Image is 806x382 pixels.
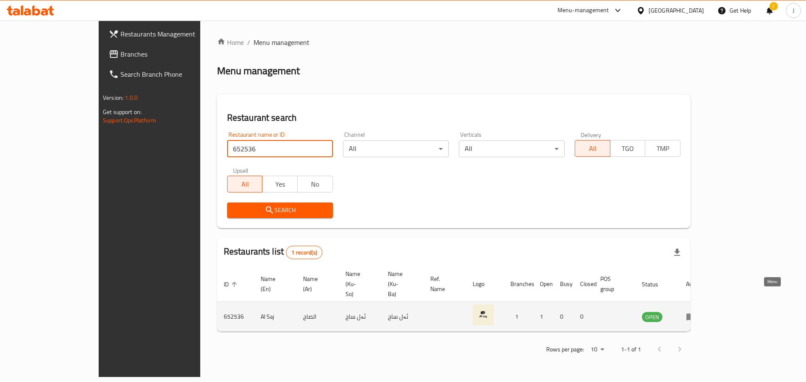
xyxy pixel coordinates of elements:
[103,92,123,103] span: Version:
[553,302,573,332] td: 0
[247,37,250,47] li: /
[125,92,138,103] span: 1.0.0
[504,302,533,332] td: 1
[224,279,240,289] span: ID
[600,274,625,294] span: POS group
[217,37,691,47] nav: breadcrumb
[224,245,322,259] h2: Restaurants list
[667,242,687,262] div: Export file
[533,302,553,332] td: 1
[231,178,259,190] span: All
[261,274,286,294] span: Name (En)
[575,140,610,157] button: All
[227,112,680,124] h2: Restaurant search
[679,266,708,302] th: Action
[504,266,533,302] th: Branches
[649,6,704,15] div: [GEOGRAPHIC_DATA]
[430,274,456,294] span: Ref. Name
[343,140,449,157] div: All
[553,266,573,302] th: Busy
[254,302,296,332] td: Al Saj
[266,178,294,190] span: Yes
[297,176,333,192] button: No
[381,302,424,332] td: ئەل ساج
[339,302,381,332] td: ئەل ساج
[466,266,504,302] th: Logo
[262,176,298,192] button: Yes
[296,302,339,332] td: الصاج
[645,140,680,157] button: TMP
[227,140,333,157] input: Search for restaurant name or ID..
[286,249,322,257] span: 1 record(s)
[217,64,300,78] h2: Menu management
[120,49,227,59] span: Branches
[642,279,669,289] span: Status
[642,312,662,322] div: OPEN
[587,343,607,356] div: Rows per page:
[573,266,594,302] th: Closed
[473,304,494,325] img: Al Saj
[120,29,227,39] span: Restaurants Management
[642,312,662,322] span: OPEN
[217,266,708,332] table: enhanced table
[388,269,413,299] span: Name (Ku-Ba)
[614,143,642,155] span: TGO
[557,5,609,16] div: Menu-management
[573,302,594,332] td: 0
[621,344,641,355] p: 1-1 of 1
[217,302,254,332] td: 652536
[103,107,141,117] span: Get support on:
[345,269,371,299] span: Name (Ku-So)
[102,64,233,84] a: Search Branch Phone
[286,246,322,259] div: Total records count
[227,203,333,218] button: Search
[546,344,584,355] p: Rows per page:
[533,266,553,302] th: Open
[254,37,309,47] span: Menu management
[581,132,602,138] label: Delivery
[233,167,249,173] label: Upsell
[234,205,326,216] span: Search
[610,140,646,157] button: TGO
[301,178,330,190] span: No
[578,143,607,155] span: All
[649,143,677,155] span: TMP
[227,176,263,192] button: All
[120,69,227,79] span: Search Branch Phone
[103,115,156,126] a: Support.OpsPlatform
[303,274,329,294] span: Name (Ar)
[102,44,233,64] a: Branches
[793,6,794,15] span: J
[459,140,565,157] div: All
[102,24,233,44] a: Restaurants Management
